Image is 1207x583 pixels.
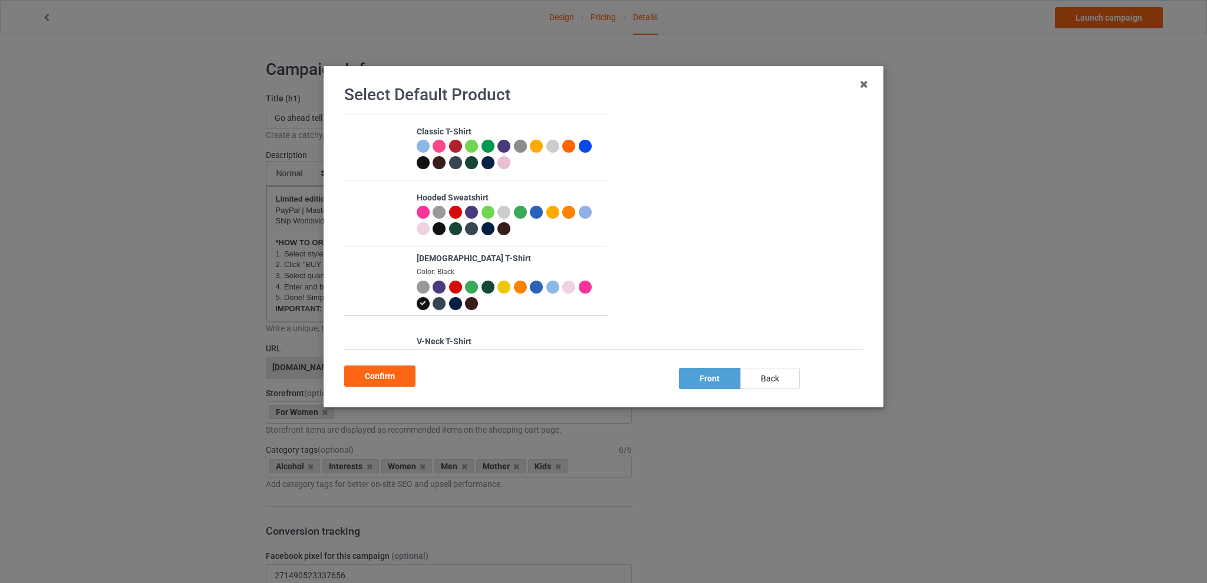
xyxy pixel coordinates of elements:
img: heather_texture.png [514,140,527,153]
div: Hooded Sweatshirt [417,192,601,204]
div: Classic T-Shirt [417,126,601,138]
div: V-Neck T-Shirt [417,336,601,348]
h1: Select Default Product [344,84,863,106]
div: [DEMOGRAPHIC_DATA] T-Shirt [417,253,601,265]
div: front [679,368,740,389]
div: back [740,368,800,389]
div: Color: Black [417,267,601,277]
div: Confirm [344,365,415,387]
